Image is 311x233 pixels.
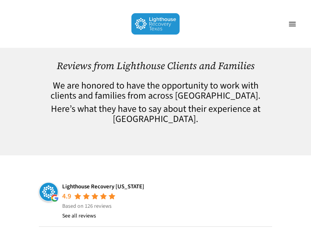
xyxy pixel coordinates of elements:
img: Lighthouse Recovery Texas [131,13,180,35]
h1: Reviews from Lighthouse Clients and Families [39,60,272,71]
a: See all reviews [62,211,96,221]
span: Based on 126 reviews [62,202,112,210]
div: 4.9 [62,192,71,201]
h4: We are honored to have the opportunity to work with clients and families from across [GEOGRAPHIC_... [39,81,272,101]
a: Navigation Menu [285,20,300,28]
h4: Here’s what they have to say about their experience at [GEOGRAPHIC_DATA]. [39,104,272,124]
img: Lighthouse Recovery Texas [39,182,58,202]
a: Lighthouse Recovery [US_STATE] [62,183,144,191]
